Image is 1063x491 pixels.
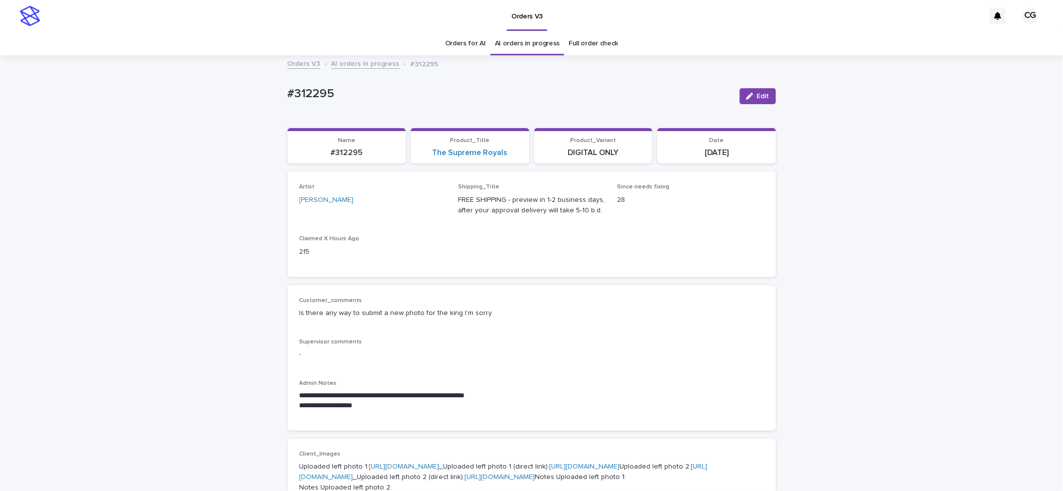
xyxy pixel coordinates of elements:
[458,195,605,216] p: FREE SHIPPING - preview in 1-2 business days, after your approval delivery will take 5-10 b.d.
[617,184,669,190] span: Since needs fixing
[300,298,362,304] span: Customer_comments
[20,6,40,26] img: stacker-logo-s-only.png
[495,32,560,55] a: AI orders in progress
[663,148,770,158] p: [DATE]
[1022,8,1038,24] div: CG
[445,32,486,55] a: Orders for AI
[569,32,618,55] a: Full order check
[550,463,620,470] a: [URL][DOMAIN_NAME]
[465,474,535,481] a: [URL][DOMAIN_NAME]
[540,148,647,158] p: DIGITAL ONLY
[369,463,440,470] a: [URL][DOMAIN_NAME]
[458,184,499,190] span: Shipping_Title
[300,247,447,257] p: 215
[300,308,764,319] p: Is there any way to submit a new photo for the king I’m sorry
[300,349,764,360] p: -
[740,88,776,104] button: Edit
[570,138,616,144] span: Product_Variant
[300,451,341,457] span: Client_Images
[757,93,769,100] span: Edit
[288,87,732,101] p: #312295
[338,138,355,144] span: Name
[411,58,439,69] p: #312295
[294,148,400,158] p: #312295
[617,195,764,205] p: 28
[300,184,315,190] span: Artist
[288,57,320,69] a: Orders V3
[300,195,354,205] a: [PERSON_NAME]
[450,138,489,144] span: Product_Title
[300,236,360,242] span: Claimed X Hours Ago
[300,380,337,386] span: Admin Notes
[300,339,362,345] span: Supervisor comments
[432,148,507,158] a: The Supreme Royals
[331,57,400,69] a: AI orders in progress
[709,138,724,144] span: Date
